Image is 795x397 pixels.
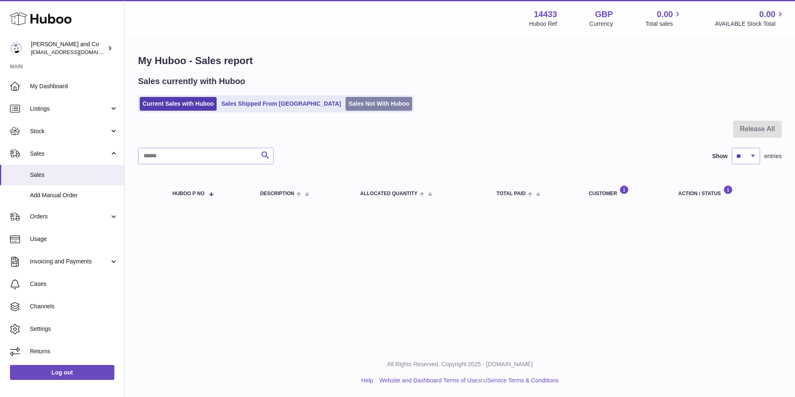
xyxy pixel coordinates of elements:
span: Channels [30,303,118,310]
span: Sales [30,171,118,179]
span: Listings [30,105,109,113]
span: Usage [30,235,118,243]
a: Current Sales with Huboo [140,97,217,111]
div: Action / Status [678,185,773,196]
span: AVAILABLE Stock Total [715,20,785,28]
span: Orders [30,213,109,221]
strong: GBP [595,9,613,20]
a: Help [361,377,373,384]
div: Huboo Ref [529,20,557,28]
span: Invoicing and Payments [30,258,109,265]
a: 0.00 Total sales [645,9,682,28]
div: Customer [589,185,662,196]
span: Settings [30,325,118,333]
span: Total paid [496,191,526,196]
span: My Dashboard [30,82,118,90]
span: Huboo P no [173,191,205,196]
span: entries [764,152,782,160]
span: Description [260,191,294,196]
li: and [376,377,558,385]
span: [EMAIL_ADDRESS][DOMAIN_NAME] [31,49,122,55]
span: Sales [30,150,109,158]
span: 0.00 [759,9,775,20]
a: Sales Shipped From [GEOGRAPHIC_DATA] [218,97,344,111]
strong: 14433 [534,9,557,20]
a: Log out [10,365,114,380]
span: 0.00 [657,9,673,20]
span: Stock [30,127,109,135]
a: Service Terms & Conditions [487,377,559,384]
span: Returns [30,347,118,355]
span: ALLOCATED Quantity [360,191,417,196]
label: Show [712,152,728,160]
h2: Sales currently with Huboo [138,76,245,87]
a: 0.00 AVAILABLE Stock Total [715,9,785,28]
span: Add Manual Order [30,191,118,199]
a: Sales Not With Huboo [346,97,412,111]
a: Website and Dashboard Terms of Use [379,377,477,384]
div: Currency [590,20,613,28]
img: internalAdmin-14433@internal.huboo.com [10,42,22,55]
span: Cases [30,280,118,288]
span: Total sales [645,20,682,28]
div: [PERSON_NAME] and Co [31,40,106,56]
h1: My Huboo - Sales report [138,54,782,67]
p: All Rights Reserved. Copyright 2025 - [DOMAIN_NAME] [131,360,788,368]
